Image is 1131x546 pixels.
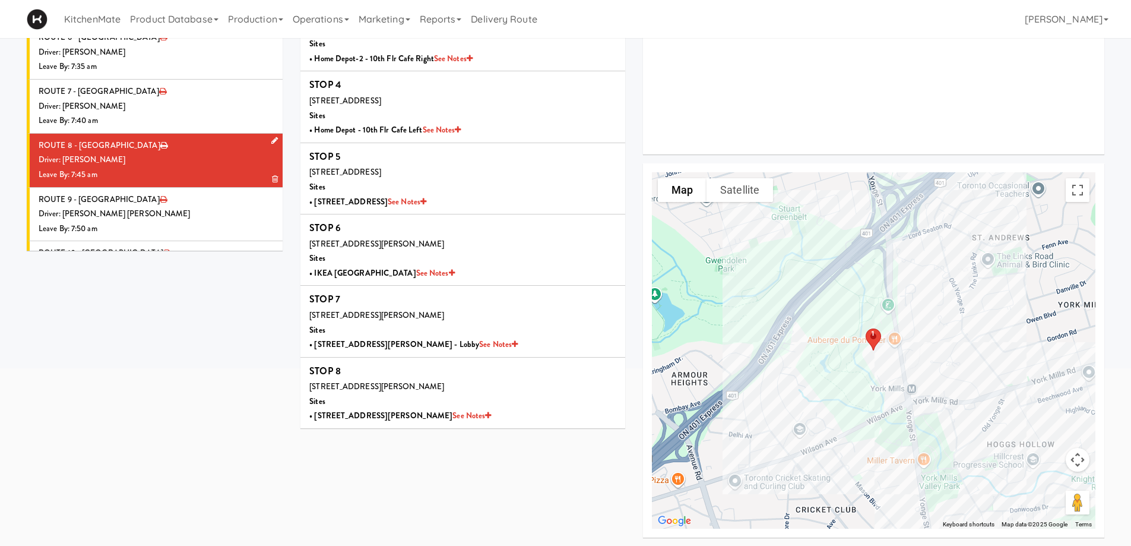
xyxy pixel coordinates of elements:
button: Show street map [658,178,707,202]
b: STOP 6 [309,221,341,235]
div: Driver: [PERSON_NAME] [PERSON_NAME] [39,207,274,222]
div: [STREET_ADDRESS] [309,94,616,109]
b: • IKEA [GEOGRAPHIC_DATA] [309,267,454,279]
a: See Notes [416,267,455,279]
img: Micromart [27,9,47,30]
div: 1 [871,330,875,337]
li: STOP 8[STREET_ADDRESS][PERSON_NAME]Sites• [STREET_ADDRESS][PERSON_NAME]See Notes [300,358,625,428]
b: • Home Depot-2 - 10th Flr Cafe Right [309,53,473,64]
div: Leave By: 7:45 am [39,168,274,182]
b: Sites [309,253,325,264]
div: [STREET_ADDRESS] [309,165,616,180]
b: • [STREET_ADDRESS] [309,196,426,207]
button: Map camera controls [1066,448,1089,472]
button: Toggle fullscreen view [1066,178,1089,202]
div: [STREET_ADDRESS][PERSON_NAME] [309,380,616,394]
b: • Home Depot - 10th Flr Cafe Left [309,124,461,135]
b: STOP 7 [309,292,340,306]
span: ROUTE 7 - [GEOGRAPHIC_DATA] [39,86,159,97]
div: Leave By: 7:35 am [39,59,274,74]
div: [STREET_ADDRESS][PERSON_NAME] [309,308,616,323]
b: Sites [309,396,325,407]
img: Google [655,513,694,529]
a: See Notes [423,124,461,135]
span: ROUTE 8 - [GEOGRAPHIC_DATA] [39,140,160,151]
div: Driver: [PERSON_NAME] [39,153,274,168]
button: Drag Pegman onto the map to open Street View [1066,491,1089,515]
span: ROUTE 9 - [GEOGRAPHIC_DATA] [39,194,160,205]
b: • [STREET_ADDRESS][PERSON_NAME] [309,410,491,421]
div: Driver: [PERSON_NAME] [39,45,274,60]
button: Show satellite imagery [707,178,773,202]
li: ROUTE 9 - [GEOGRAPHIC_DATA]Driver: [PERSON_NAME] [PERSON_NAME]Leave By: 7:50 am [27,188,283,242]
b: Sites [309,324,325,336]
li: ROUTE 8 - [GEOGRAPHIC_DATA]Driver: [PERSON_NAME]Leave By: 7:45 am [27,134,283,188]
button: Keyboard shortcuts [943,520,995,529]
li: STOP 6[STREET_ADDRESS][PERSON_NAME]Sites• IKEA [GEOGRAPHIC_DATA]See Notes [300,214,625,286]
div: [STREET_ADDRESS][PERSON_NAME] [309,237,616,252]
b: STOP 4 [309,78,341,91]
li: ROUTE 6 - [GEOGRAPHIC_DATA]Driver: [PERSON_NAME]Leave By: 7:35 am [27,26,283,80]
b: Sites [309,181,325,192]
b: STOP 8 [309,364,341,378]
a: See Notes [479,339,518,350]
li: STOP 4[STREET_ADDRESS]Sites• Home Depot - 10th Flr Cafe LeftSee Notes [300,71,625,143]
li: ROUTE 7 - [GEOGRAPHIC_DATA]Driver: [PERSON_NAME]Leave By: 7:40 am [27,80,283,134]
li: STOP 5[STREET_ADDRESS]Sites• [STREET_ADDRESS]See Notes [300,143,625,214]
div: Leave By: 7:40 am [39,113,274,128]
li: STOP 7[STREET_ADDRESS][PERSON_NAME]Sites• [STREET_ADDRESS][PERSON_NAME] - LobbySee Notes [300,286,625,357]
span: ROUTE 10 - [GEOGRAPHIC_DATA] [39,247,163,258]
a: See Notes [388,196,426,207]
a: See Notes [434,53,473,64]
a: See Notes [452,410,491,421]
b: Sites [309,38,325,49]
a: Open this area in Google Maps (opens a new window) [655,513,694,529]
div: Driver: [PERSON_NAME] [39,99,274,114]
b: STOP 5 [309,150,340,163]
b: • [STREET_ADDRESS][PERSON_NAME] - Lobby [309,339,518,350]
li: ROUTE 10 - [GEOGRAPHIC_DATA]Driver: [PERSON_NAME]Leave By: 7:55 am [27,241,283,295]
b: Sites [309,110,325,121]
span: Map data ©2025 Google [1002,521,1067,528]
div: Leave By: 7:50 am [39,222,274,236]
a: Terms [1075,521,1092,528]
